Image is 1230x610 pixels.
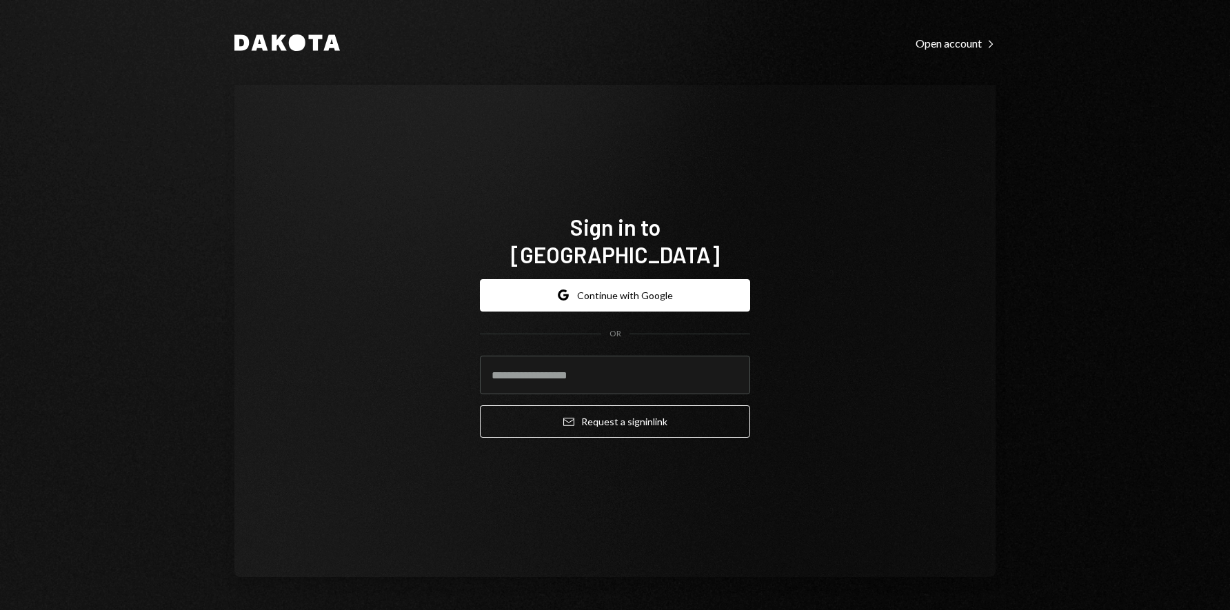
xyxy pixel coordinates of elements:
a: Open account [916,35,996,50]
button: Request a signinlink [480,405,750,438]
h1: Sign in to [GEOGRAPHIC_DATA] [480,213,750,268]
div: OR [609,328,621,340]
div: Open account [916,37,996,50]
button: Continue with Google [480,279,750,312]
